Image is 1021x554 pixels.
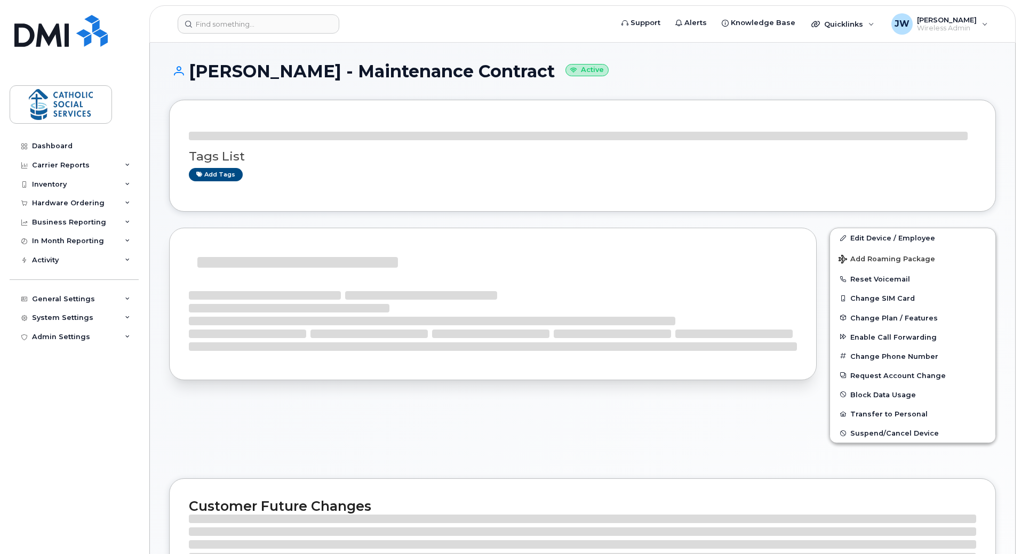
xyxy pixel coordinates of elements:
a: Edit Device / Employee [830,228,995,247]
button: Enable Call Forwarding [830,327,995,347]
button: Transfer to Personal [830,404,995,423]
button: Change SIM Card [830,288,995,308]
h3: Tags List [189,150,976,163]
small: Active [565,64,609,76]
button: Change Phone Number [830,347,995,366]
span: Enable Call Forwarding [850,333,937,341]
span: Add Roaming Package [839,255,935,265]
button: Block Data Usage [830,385,995,404]
button: Suspend/Cancel Device [830,423,995,443]
h2: Customer Future Changes [189,498,976,514]
button: Request Account Change [830,366,995,385]
a: Add tags [189,168,243,181]
h1: [PERSON_NAME] - Maintenance Contract [169,62,996,81]
button: Reset Voicemail [830,269,995,288]
button: Add Roaming Package [830,247,995,269]
span: Change Plan / Features [850,314,938,322]
button: Change Plan / Features [830,308,995,327]
span: Suspend/Cancel Device [850,429,939,437]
